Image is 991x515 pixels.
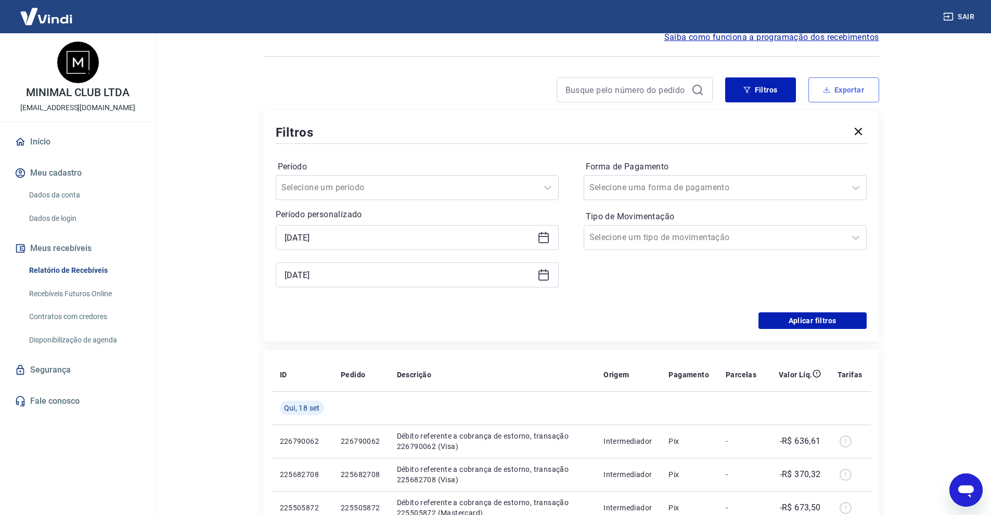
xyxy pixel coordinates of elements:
[341,503,380,513] p: 225505872
[668,503,709,513] p: Pix
[57,42,99,83] img: 2376d592-4d34-4ee8-99c1-724014accce1.jpeg
[278,161,557,173] label: Período
[285,267,533,283] input: Data final
[341,469,380,480] p: 225682708
[397,369,432,380] p: Descrição
[603,369,629,380] p: Origem
[838,369,863,380] p: Tarifas
[280,436,324,446] p: 226790062
[603,503,652,513] p: Intermediador
[668,469,709,480] p: Pix
[341,369,365,380] p: Pedido
[808,77,879,102] button: Exportar
[284,403,320,413] span: Qui, 18 set
[664,31,879,44] a: Saiba como funciona a programação dos recebimentos
[758,312,867,329] button: Aplicar filtros
[12,162,143,184] button: Meu cadastro
[341,436,380,446] p: 226790062
[586,161,865,173] label: Forma de Pagamento
[280,503,324,513] p: 225505872
[397,431,587,452] p: Débito referente a cobrança de estorno, transação 226790062 (Visa)
[25,329,143,351] a: Disponibilização de agenda
[603,436,652,446] p: Intermediador
[725,77,796,102] button: Filtros
[586,210,865,223] label: Tipo de Movimentação
[26,87,130,98] p: MINIMAL CLUB LTDA
[12,237,143,260] button: Meus recebíveis
[12,359,143,381] a: Segurança
[25,208,143,229] a: Dados de login
[397,464,587,485] p: Débito referente a cobrança de estorno, transação 225682708 (Visa)
[12,1,80,32] img: Vindi
[565,82,687,98] input: Busque pelo número do pedido
[20,102,135,113] p: [EMAIL_ADDRESS][DOMAIN_NAME]
[25,184,143,206] a: Dados da conta
[25,283,143,305] a: Recebíveis Futuros Online
[949,473,983,507] iframe: Botão para abrir a janela de mensagens
[726,503,756,513] p: -
[12,390,143,413] a: Fale conosco
[12,130,143,153] a: Início
[276,124,314,141] h5: Filtros
[603,469,652,480] p: Intermediador
[668,436,709,446] p: Pix
[280,369,287,380] p: ID
[726,369,756,380] p: Parcelas
[25,260,143,281] a: Relatório de Recebíveis
[280,469,324,480] p: 225682708
[780,468,821,481] p: -R$ 370,32
[780,435,821,447] p: -R$ 636,61
[780,501,821,514] p: -R$ 673,50
[779,369,813,380] p: Valor Líq.
[285,230,533,245] input: Data inicial
[726,469,756,480] p: -
[276,208,559,221] p: Período personalizado
[668,369,709,380] p: Pagamento
[25,306,143,327] a: Contratos com credores
[726,436,756,446] p: -
[941,7,979,27] button: Sair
